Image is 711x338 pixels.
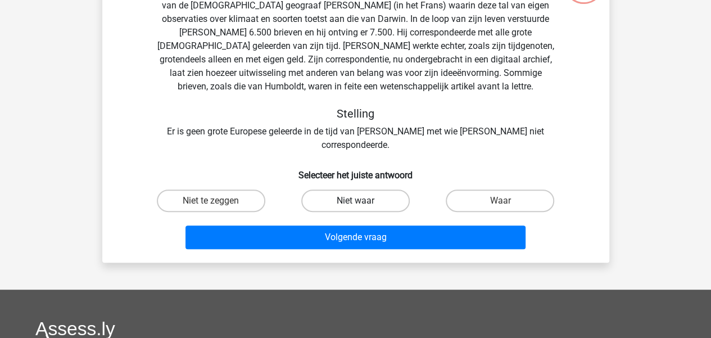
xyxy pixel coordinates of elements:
label: Waar [446,190,554,212]
h5: Stelling [156,107,555,120]
h6: Selecteer het juiste antwoord [120,161,591,181]
label: Niet te zeggen [157,190,265,212]
label: Niet waar [301,190,410,212]
button: Volgende vraag [185,226,526,249]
